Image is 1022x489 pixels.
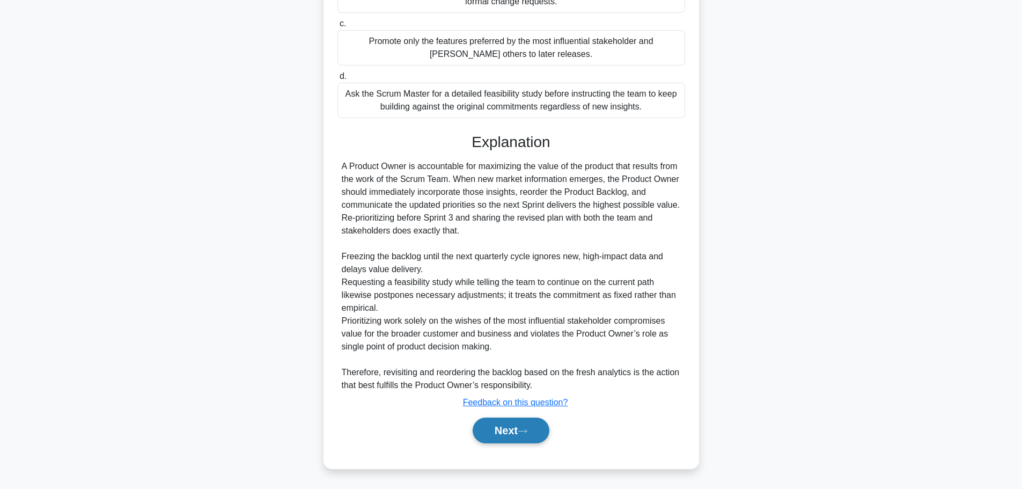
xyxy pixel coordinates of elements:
[344,133,679,151] h3: Explanation
[340,19,346,28] span: c.
[337,30,685,65] div: Promote only the features preferred by the most influential stakeholder and [PERSON_NAME] others ...
[463,398,568,407] a: Feedback on this question?
[337,83,685,118] div: Ask the Scrum Master for a detailed feasibility study before instructing the team to keep buildin...
[340,71,347,81] span: d.
[342,160,681,392] div: A Product Owner is accountable for maximizing the value of the product that results from the work...
[473,418,549,443] button: Next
